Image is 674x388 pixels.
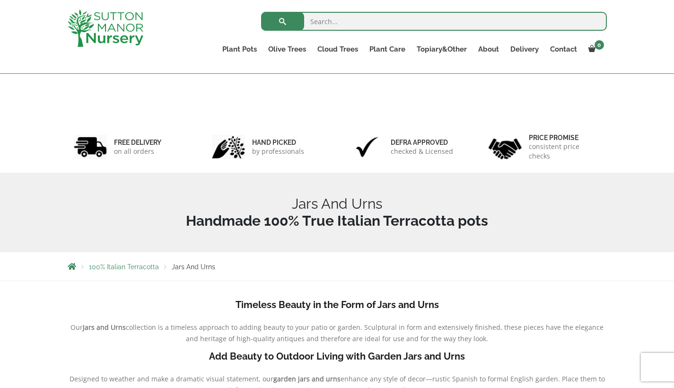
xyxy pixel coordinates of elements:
a: 0 [583,43,607,56]
a: 100% Italian Terracotta [89,263,159,271]
a: Plant Care [364,43,411,56]
img: 4.jpg [489,132,522,161]
img: logo [68,9,143,47]
span: Our [70,323,83,332]
img: 3.jpg [350,135,384,159]
p: on all orders [114,147,161,156]
input: Search... [261,12,607,31]
nav: Breadcrumbs [68,263,607,270]
p: by professionals [252,147,304,156]
p: checked & Licensed [391,147,453,156]
a: Contact [544,43,583,56]
span: Jars And Urns [172,263,215,271]
a: Delivery [505,43,544,56]
b: Jars and Urns [83,323,126,332]
h6: hand picked [252,138,304,147]
b: Add Beauty to Outdoor Living with Garden Jars and Urns [209,351,465,362]
p: consistent price checks [529,142,601,161]
b: Timeless Beauty in the Form of Jars and Urns [236,299,439,310]
h6: Defra approved [391,138,453,147]
span: collection is a timeless approach to adding beauty to your patio or garden. Sculptural in form an... [126,323,604,343]
a: Olive Trees [263,43,312,56]
a: About [473,43,505,56]
img: 1.jpg [74,135,107,159]
span: Designed to weather and make a dramatic visual statement, our [70,374,273,383]
img: 2.jpg [212,135,245,159]
b: garden jars and urns [273,374,341,383]
h6: Price promise [529,133,601,142]
span: 0 [595,40,604,50]
h1: Jars And Urns [68,195,607,229]
a: Cloud Trees [312,43,364,56]
a: Plant Pots [217,43,263,56]
a: Topiary&Other [411,43,473,56]
h6: FREE DELIVERY [114,138,161,147]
